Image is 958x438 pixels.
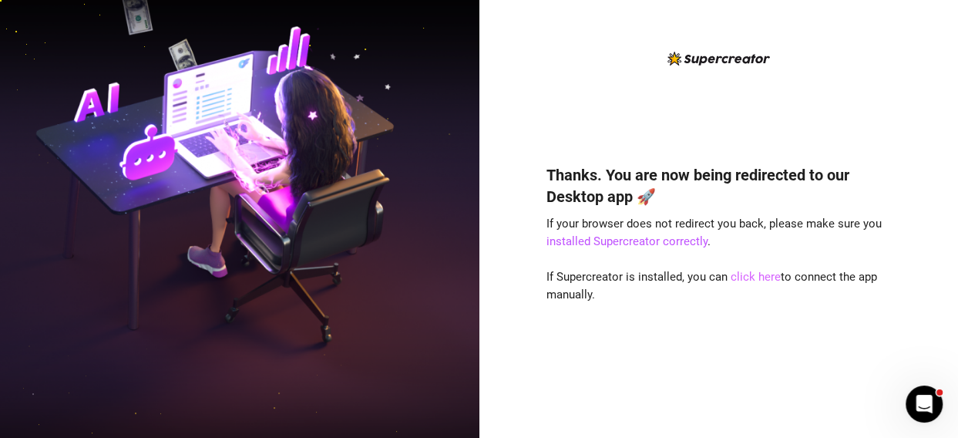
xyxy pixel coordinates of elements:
img: logo-BBDzfeDw.svg [667,52,770,66]
h4: Thanks. You are now being redirected to our Desktop app 🚀 [546,164,890,207]
iframe: Intercom live chat [906,386,943,423]
a: click here [731,270,781,284]
span: If your browser does not redirect you back, please make sure you . [546,217,882,249]
a: installed Supercreator correctly [546,234,708,248]
span: If Supercreator is installed, you can to connect the app manually. [546,270,877,302]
